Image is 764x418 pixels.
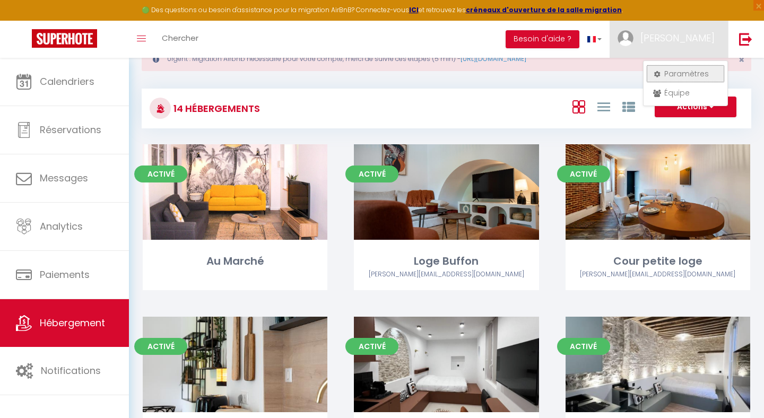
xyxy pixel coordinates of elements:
a: Équipe [646,84,725,102]
span: Paiements [40,268,90,281]
div: Airbnb [566,269,750,280]
div: Airbnb [354,269,539,280]
button: Besoin d'aide ? [506,30,579,48]
h3: 14 Hébergements [171,97,260,120]
span: Hébergement [40,316,105,329]
span: Activé [557,166,610,182]
span: Activé [557,338,610,355]
div: Loge Buffon [354,253,539,269]
div: Cour petite loge [566,253,750,269]
a: ... [PERSON_NAME] [610,21,728,58]
span: Analytics [40,220,83,233]
span: Réservations [40,123,101,136]
img: logout [739,32,752,46]
span: Chercher [162,32,198,43]
span: Activé [134,338,187,355]
span: Activé [345,338,398,355]
a: Vue par Groupe [622,98,635,115]
span: Activé [134,166,187,182]
div: Urgent : Migration Airbnb nécessaire pour votre compte, merci de suivre ces étapes (5 min) - [142,47,751,71]
span: Calendriers [40,75,94,88]
img: Super Booking [32,29,97,48]
a: Vue en Liste [597,98,610,115]
button: Ouvrir le widget de chat LiveChat [8,4,40,36]
span: Messages [40,171,88,185]
img: ... [618,30,633,46]
a: ICI [409,5,419,14]
span: × [739,53,744,66]
div: Au Marché [143,253,327,269]
span: [PERSON_NAME] [640,31,715,45]
span: Activé [345,166,398,182]
button: Close [739,55,744,65]
a: créneaux d'ouverture de la salle migration [466,5,622,14]
a: Chercher [154,21,206,58]
span: Notifications [41,364,101,377]
button: Actions [655,97,736,118]
a: [URL][DOMAIN_NAME] [461,54,526,63]
a: Paramètres [646,65,725,83]
a: Vue en Box [572,98,585,115]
